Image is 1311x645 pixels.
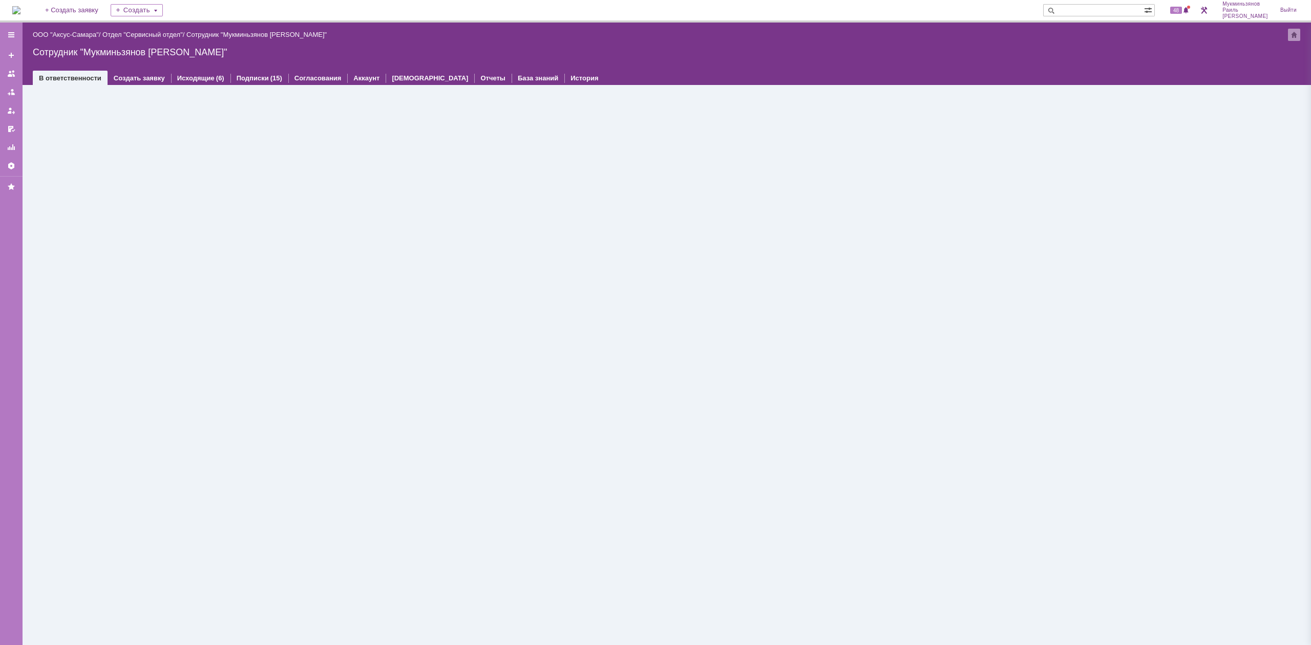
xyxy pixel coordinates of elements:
a: Создать заявку [114,74,165,82]
div: Сделать домашней страницей [1288,29,1300,41]
a: Отчеты [480,74,505,82]
a: В ответственности [39,74,101,82]
a: Создать заявку [3,47,19,63]
a: Заявки в моей ответственности [3,84,19,100]
a: Согласования [294,74,342,82]
a: Настройки [3,158,19,174]
img: logo [12,6,20,14]
a: Отчеты [3,139,19,156]
div: (6) [216,74,224,82]
span: [PERSON_NAME] [1222,13,1268,19]
span: 48 [1170,7,1182,14]
a: Заявки на командах [3,66,19,82]
div: (15) [270,74,282,82]
div: / [33,31,102,38]
a: Перейти на домашнюю страницу [12,6,20,14]
a: Мои заявки [3,102,19,119]
a: Аккаунт [353,74,379,82]
span: Мукминьзянов [1222,1,1268,7]
span: Расширенный поиск [1144,5,1154,14]
span: Раиль [1222,7,1268,13]
a: История [570,74,598,82]
a: ООО "Аксус-Самара" [33,31,99,38]
a: Мои согласования [3,121,19,137]
a: База знаний [518,74,558,82]
a: Отдел "Сервисный отдел" [102,31,183,38]
div: Создать [111,4,163,16]
div: Сотрудник "Мукминьзянов [PERSON_NAME]" [33,47,1301,57]
div: / [102,31,186,38]
div: Сотрудник "Мукминьзянов [PERSON_NAME]" [186,31,327,38]
a: Перейти в интерфейс администратора [1198,4,1210,16]
a: [DEMOGRAPHIC_DATA] [392,74,468,82]
a: Подписки [237,74,269,82]
a: Исходящие [177,74,215,82]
